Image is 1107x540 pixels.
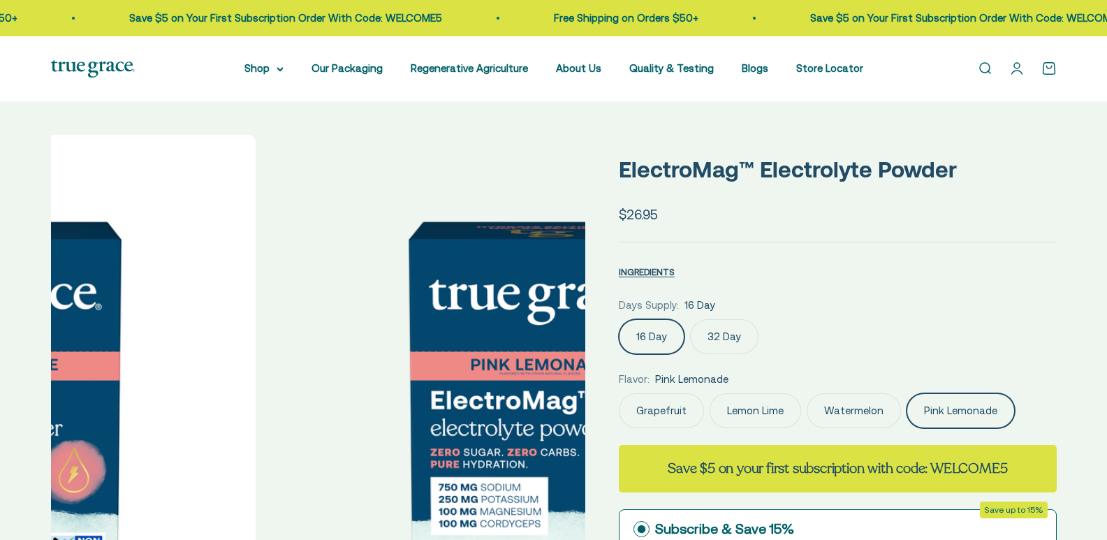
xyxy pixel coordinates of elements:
[411,62,528,74] a: Regenerative Agriculture
[668,459,1007,478] strong: Save $5 on your first subscription with code: WELCOME5
[619,297,679,314] legend: Days Supply:
[619,267,675,277] span: INGREDIENTS
[244,60,284,77] summary: Shop
[796,62,863,74] a: Store Locator
[619,152,1056,187] p: ElectroMag™ Electrolyte Powder
[629,62,714,74] a: Quality & Testing
[742,62,768,74] a: Blogs
[684,297,715,314] span: 16 Day
[550,12,694,24] a: Free Shipping on Orders $50+
[619,263,675,280] button: INGREDIENTS
[655,371,728,388] span: Pink Lemonade
[556,62,601,74] a: About Us
[619,204,658,225] sale-price: $26.95
[125,10,438,27] p: Save $5 on Your First Subscription Order With Code: WELCOME5
[619,371,650,388] legend: Flavor:
[311,62,383,74] a: Our Packaging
